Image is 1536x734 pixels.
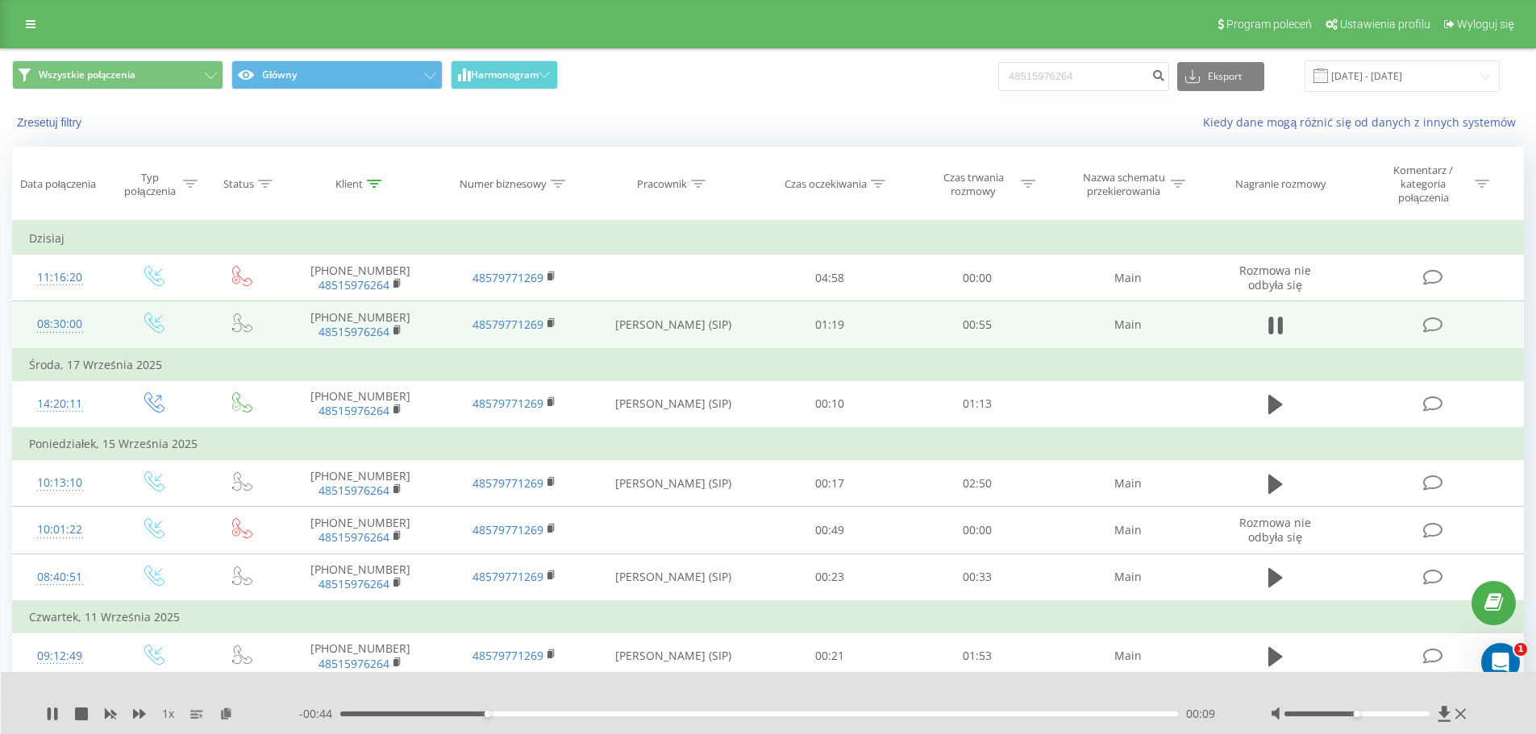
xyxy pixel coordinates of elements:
[29,562,91,593] div: 08:40:51
[29,514,91,545] div: 10:01:22
[998,62,1169,91] input: Wyszukiwanie według numeru
[1239,515,1311,545] span: Rozmowa nie odbyła się
[1051,554,1204,601] td: Main
[13,349,1524,381] td: Środa, 17 Września 2025
[904,301,1051,349] td: 00:55
[904,255,1051,301] td: 00:00
[904,632,1051,680] td: 01:53
[1354,711,1360,717] div: Accessibility label
[1051,255,1204,301] td: Main
[930,171,1017,198] div: Czas trwania rozmowy
[1457,18,1514,31] span: Wyloguj się
[904,460,1051,507] td: 02:50
[318,403,389,418] a: 48515976264
[39,68,135,81] span: Wszystkie połączenia
[29,309,91,340] div: 08:30:00
[785,177,867,191] div: Czas oczekiwania
[284,554,437,601] td: [PHONE_NUMBER]
[1235,177,1326,191] div: Nagranie rozmowy
[29,641,91,672] div: 09:12:49
[472,396,543,411] a: 48579771269
[484,711,490,717] div: Accessibility label
[1239,263,1311,292] span: Rozmowa nie odbyła się
[591,460,756,507] td: [PERSON_NAME] (SIP)
[318,576,389,591] a: 48515976264
[451,60,558,89] button: Harmonogram
[284,507,437,554] td: [PHONE_NUMBER]
[29,262,91,293] div: 11:16:20
[318,277,389,292] a: 48515976264
[591,301,756,349] td: [PERSON_NAME] (SIP)
[299,706,340,722] span: - 00:44
[20,177,96,191] div: Data połączenia
[904,554,1051,601] td: 00:33
[284,255,437,301] td: [PHONE_NUMBER]
[904,380,1051,428] td: 01:13
[1051,632,1204,680] td: Main
[591,554,756,601] td: [PERSON_NAME] (SIP)
[29,388,91,420] div: 14:20:11
[318,324,389,339] a: 48515976264
[1177,62,1264,91] button: Eksport
[1514,643,1527,656] span: 1
[1080,171,1167,198] div: Nazwa schematu przekierowania
[318,483,389,498] a: 48515976264
[756,632,904,680] td: 00:21
[1481,643,1520,682] iframe: Intercom live chat
[318,529,389,545] a: 48515976264
[223,177,254,191] div: Status
[1051,301,1204,349] td: Main
[284,460,437,507] td: [PHONE_NUMBER]
[231,60,443,89] button: Główny
[460,177,547,191] div: Numer biznesowy
[472,522,543,537] a: 48579771269
[471,69,539,81] span: Harmonogram
[13,222,1524,255] td: Dzisiaj
[756,255,904,301] td: 04:58
[591,632,756,680] td: [PERSON_NAME] (SIP)
[12,115,89,130] button: Zresetuj filtry
[1051,460,1204,507] td: Main
[756,301,904,349] td: 01:19
[13,601,1524,633] td: Czwartek, 11 Września 2025
[1376,164,1471,205] div: Komentarz / kategoria połączenia
[472,270,543,285] a: 48579771269
[1340,18,1430,31] span: Ustawienia profilu
[162,706,174,722] span: 1 x
[472,475,543,491] a: 48579771269
[904,507,1051,554] td: 00:00
[472,569,543,584] a: 48579771269
[472,648,543,663] a: 48579771269
[335,177,363,191] div: Klient
[13,428,1524,460] td: Poniedziałek, 15 Września 2025
[472,317,543,332] a: 48579771269
[29,467,91,499] div: 10:13:10
[637,177,687,191] div: Pracownik
[1186,706,1215,722] span: 00:09
[318,656,389,671] a: 48515976264
[284,301,437,349] td: [PHONE_NUMBER]
[1203,114,1524,130] a: Kiedy dane mogą różnić się od danych z innych systemów
[121,171,178,198] div: Typ połączenia
[756,507,904,554] td: 00:49
[756,380,904,428] td: 00:10
[284,632,437,680] td: [PHONE_NUMBER]
[1051,507,1204,554] td: Main
[284,380,437,428] td: [PHONE_NUMBER]
[591,380,756,428] td: [PERSON_NAME] (SIP)
[756,460,904,507] td: 00:17
[1226,18,1312,31] span: Program poleceń
[756,554,904,601] td: 00:23
[12,60,223,89] button: Wszystkie połączenia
